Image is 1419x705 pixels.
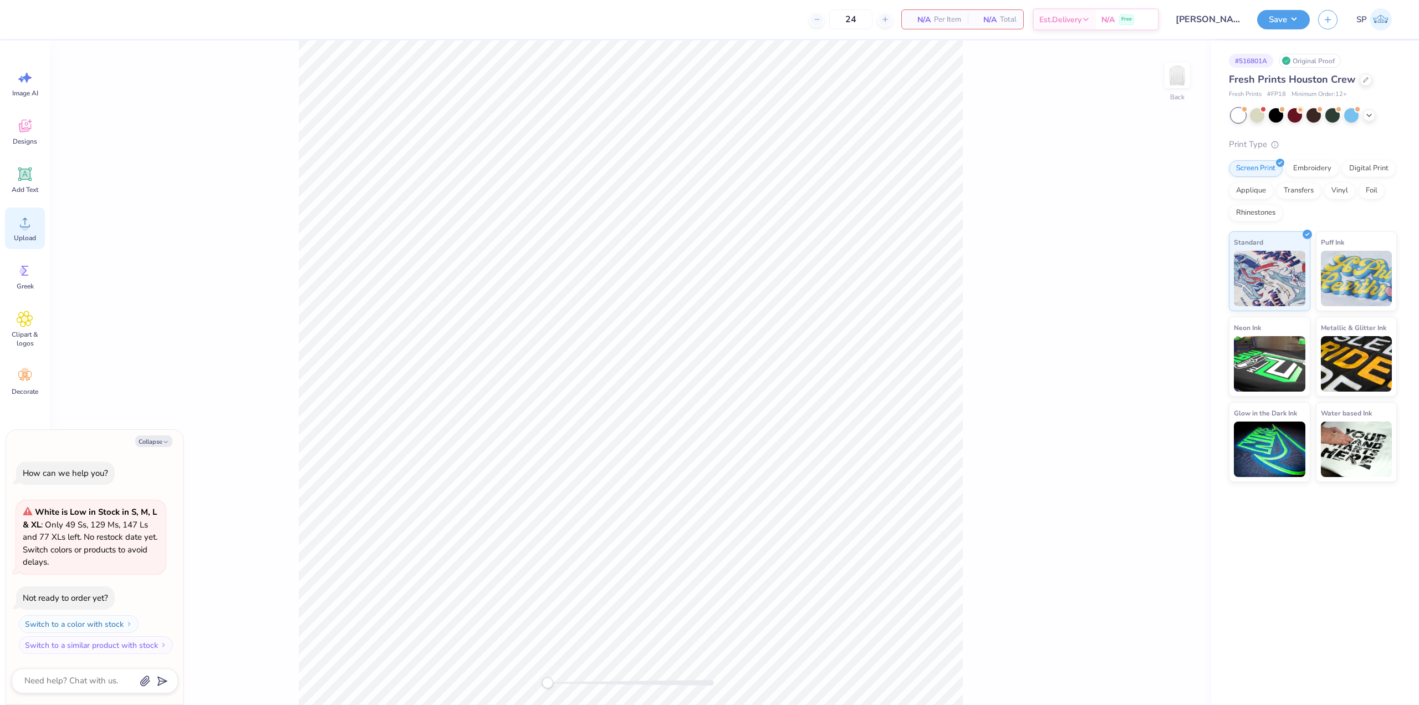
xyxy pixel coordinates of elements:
span: Total [1000,14,1017,26]
span: Metallic & Glitter Ink [1321,322,1386,333]
span: Per Item [934,14,961,26]
div: Original Proof [1279,54,1341,68]
span: Free [1121,16,1132,23]
img: Standard [1234,251,1305,306]
button: Switch to a color with stock [19,615,139,633]
div: Embroidery [1286,160,1339,177]
img: Metallic & Glitter Ink [1321,336,1392,392]
img: Switch to a similar product with stock [160,642,167,648]
span: Minimum Order: 12 + [1292,90,1347,99]
span: Water based Ink [1321,407,1372,419]
button: Collapse [135,435,172,447]
div: Applique [1229,182,1273,199]
div: Digital Print [1342,160,1396,177]
span: Fresh Prints Houston Crew [1229,73,1355,86]
span: Glow in the Dark Ink [1234,407,1297,419]
div: Not ready to order yet? [23,592,108,603]
span: # FP18 [1267,90,1286,99]
div: Rhinestones [1229,205,1283,221]
span: Fresh Prints [1229,90,1262,99]
span: N/A [908,14,931,26]
span: Upload [14,234,36,242]
span: Neon Ink [1234,322,1261,333]
span: N/A [974,14,997,26]
span: Greek [17,282,34,291]
span: : Only 49 Ss, 129 Ms, 147 Ls and 77 XLs left. No restock date yet. Switch colors or products to a... [23,506,157,567]
span: Image AI [12,89,38,98]
div: Vinyl [1324,182,1355,199]
img: Puff Ink [1321,251,1392,306]
div: Transfers [1277,182,1321,199]
input: – – [829,9,872,29]
span: N/A [1101,14,1115,26]
div: Foil [1359,182,1385,199]
div: Back [1170,92,1185,102]
div: # 516801A [1229,54,1273,68]
img: Back [1166,64,1188,87]
div: Accessibility label [542,677,553,688]
span: Clipart & logos [7,330,43,348]
div: Screen Print [1229,160,1283,177]
strong: White is Low in Stock in S, M, L & XL [23,506,157,530]
span: Add Text [12,185,38,194]
button: Save [1257,10,1310,29]
img: Switch to a color with stock [126,621,132,627]
span: Decorate [12,387,38,396]
div: Print Type [1229,138,1397,151]
span: Est. Delivery [1039,14,1081,26]
span: Designs [13,137,37,146]
a: SP [1351,8,1397,31]
span: Standard [1234,236,1263,248]
img: Water based Ink [1321,422,1392,477]
input: Untitled Design [1167,8,1249,31]
button: Switch to a similar product with stock [19,636,173,654]
img: Neon Ink [1234,336,1305,392]
span: SP [1356,13,1367,26]
div: How can we help you? [23,468,108,479]
img: Sean Pondales [1370,8,1392,31]
img: Glow in the Dark Ink [1234,422,1305,477]
span: Puff Ink [1321,236,1344,248]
